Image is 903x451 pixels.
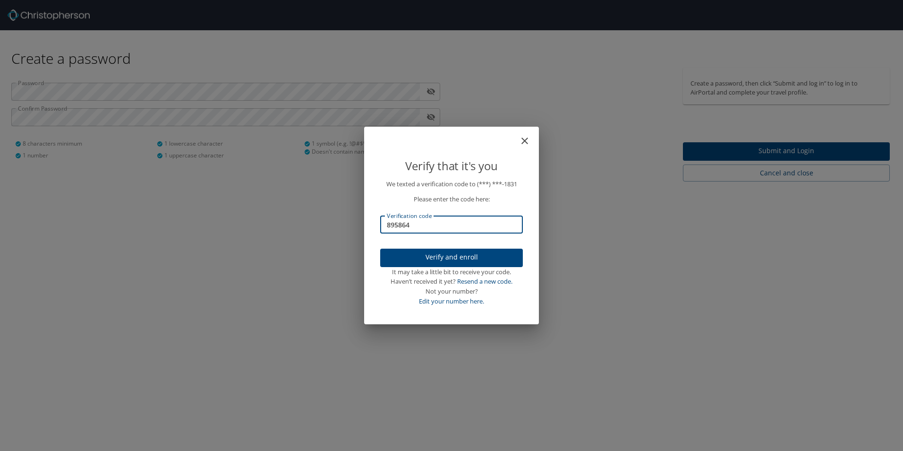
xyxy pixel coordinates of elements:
a: Resend a new code. [457,277,512,286]
p: Verify that it's you [380,157,523,175]
button: Verify and enroll [380,249,523,267]
a: Edit your number here. [419,297,484,305]
div: Haven’t received it yet? [380,277,523,286]
span: Verify and enroll [388,252,515,263]
p: We texted a verification code to (***) ***- 1831 [380,179,523,189]
div: Not your number? [380,286,523,296]
p: Please enter the code here: [380,194,523,204]
div: It may take a little bit to receive your code. [380,267,523,277]
button: close [524,130,535,142]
